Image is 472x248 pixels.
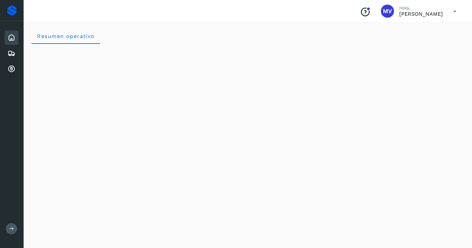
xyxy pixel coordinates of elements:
span: Resumen operativo [37,33,95,39]
div: Embarques [5,46,18,61]
p: Marcos Vargas Mancilla [399,11,443,17]
div: Cuentas por cobrar [5,62,18,76]
p: Hola, [399,5,443,11]
div: Inicio [5,30,18,45]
